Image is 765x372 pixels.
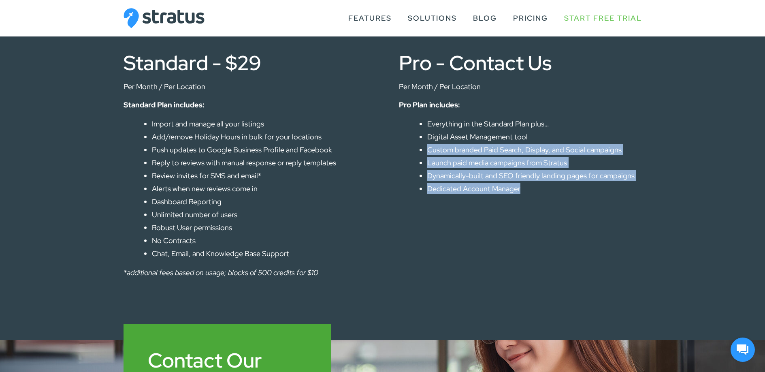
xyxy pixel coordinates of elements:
li: Dashboard Reporting [152,196,367,207]
li: Everything in the Standard Plan plus… [427,118,642,129]
li: Launch paid media campaigns from Stratus [427,157,642,168]
li: No Contracts [152,235,367,246]
li: Robust User permissions [152,222,367,233]
li: Chat, Email, and Knowledge Base Support [152,248,367,259]
li: Import and manage all your listings [152,118,367,129]
li: Unlimited number of users [152,209,367,220]
a: Start Free Trial [564,11,642,26]
a: Solutions [408,11,457,26]
div: Standard - $29 [124,53,367,278]
strong: Pro Plan includes: [399,100,460,109]
strong: Standard Plan includes: [124,100,205,109]
li: Digital Asset Management tool [427,131,642,142]
p: Per Month / Per Location [399,81,642,92]
li: Add/remove Holiday Hours in bulk for your locations [152,131,367,142]
li: Dynamically-built and SEO friendly landing pages for campaigns [427,170,642,181]
a: Features [348,11,392,26]
em: *additional fees based on usage; blocks of 500 credits for $10 [124,268,318,277]
iframe: HelpCrunch [729,336,757,364]
img: Stratus [124,8,205,28]
h2: Pro - Contact Us [399,53,642,73]
a: Blog [473,11,497,26]
h2: Standard - $29 [124,53,367,73]
li: Custom branded Paid Search, Display, and Social campaigns [427,144,642,155]
p: Per Month / Per Location [124,81,367,92]
li: Alerts when new reviews come in [152,183,367,194]
li: Review invites for SMS and email* [152,170,367,181]
div: Pro - Contact Us [399,53,642,213]
li: Push updates to Google Business Profile and Facebook [152,144,367,155]
a: Pricing [513,11,548,26]
li: Reply to reviews with manual response or reply templates [152,157,367,168]
li: Dedicated Account Manager [427,183,642,194]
